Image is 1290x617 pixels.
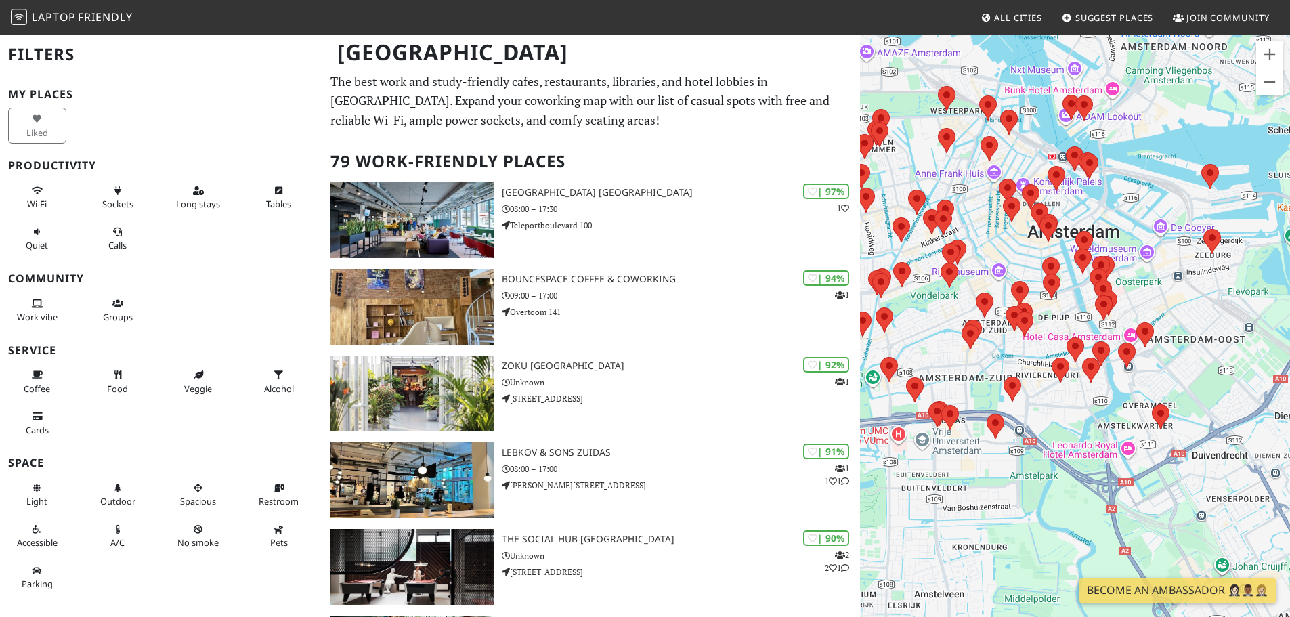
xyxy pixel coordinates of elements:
span: Power sockets [102,198,133,210]
button: Alcohol [250,364,308,400]
h3: Community [8,272,314,285]
p: 1 [835,375,849,388]
span: Friendly [78,9,132,24]
button: Zoom in [1256,41,1283,68]
button: Wi-Fi [8,179,66,215]
h3: My Places [8,88,314,101]
p: 1 [835,289,849,301]
p: 08:00 – 17:30 [502,203,860,215]
span: Veggie [184,383,212,395]
button: Work vibe [8,293,66,328]
a: All Cities [975,5,1048,30]
span: People working [17,311,58,323]
h3: Service [8,344,314,357]
button: No smoke [169,518,228,554]
div: | 91% [803,444,849,459]
button: Food [89,364,147,400]
button: Zoom out [1256,68,1283,95]
span: Accessible [17,536,58,549]
button: Spacious [169,477,228,513]
span: Outdoor area [100,495,135,507]
span: Join Community [1186,12,1270,24]
h2: 79 Work-Friendly Places [330,141,852,182]
button: Tables [250,179,308,215]
span: Credit cards [26,424,49,436]
h3: BounceSpace Coffee & Coworking [502,274,860,285]
span: Pet friendly [270,536,288,549]
span: Coffee [24,383,50,395]
a: BounceSpace Coffee & Coworking | 94% 1 BounceSpace Coffee & Coworking 09:00 – 17:00 Overtoom 141 [322,269,860,345]
span: Group tables [103,311,133,323]
button: Restroom [250,477,308,513]
span: Long stays [176,198,220,210]
button: Calls [89,221,147,257]
span: Smoke free [177,536,219,549]
img: BounceSpace Coffee & Coworking [330,269,494,345]
span: Quiet [26,239,48,251]
h1: [GEOGRAPHIC_DATA] [326,34,857,71]
span: Video/audio calls [108,239,127,251]
p: Overtoom 141 [502,305,860,318]
h3: [GEOGRAPHIC_DATA] [GEOGRAPHIC_DATA] [502,187,860,198]
h3: Zoku [GEOGRAPHIC_DATA] [502,360,860,372]
button: Light [8,477,66,513]
button: Long stays [169,179,228,215]
a: Aristo Meeting Center Amsterdam | 97% 1 [GEOGRAPHIC_DATA] [GEOGRAPHIC_DATA] 08:00 – 17:30 Telepor... [322,182,860,258]
span: Spacious [180,495,216,507]
button: Veggie [169,364,228,400]
button: Groups [89,293,147,328]
div: | 92% [803,357,849,373]
p: [PERSON_NAME][STREET_ADDRESS] [502,479,860,492]
img: Zoku Amsterdam [330,356,494,431]
p: 08:00 – 17:00 [502,463,860,475]
button: A/C [89,518,147,554]
img: Lebkov & Sons Zuidas [330,442,494,518]
button: Outdoor [89,477,147,513]
p: Unknown [502,376,860,389]
button: Parking [8,559,66,595]
p: [STREET_ADDRESS] [502,392,860,405]
img: LaptopFriendly [11,9,27,25]
a: LaptopFriendly LaptopFriendly [11,6,133,30]
div: | 94% [803,270,849,286]
button: Quiet [8,221,66,257]
p: Teleportboulevard 100 [502,219,860,232]
button: Accessible [8,518,66,554]
img: Aristo Meeting Center Amsterdam [330,182,494,258]
p: 1 [837,202,849,215]
p: 09:00 – 17:00 [502,289,860,302]
h3: Lebkov & Sons Zuidas [502,447,860,459]
p: [STREET_ADDRESS] [502,566,860,578]
button: Sockets [89,179,147,215]
button: Cards [8,405,66,441]
h3: Productivity [8,159,314,172]
a: Suggest Places [1056,5,1159,30]
span: Stable Wi-Fi [27,198,47,210]
span: Restroom [259,495,299,507]
p: 2 2 1 [825,549,849,574]
a: Zoku Amsterdam | 92% 1 Zoku [GEOGRAPHIC_DATA] Unknown [STREET_ADDRESS] [322,356,860,431]
button: Coffee [8,364,66,400]
span: Food [107,383,128,395]
span: Laptop [32,9,76,24]
div: | 97% [803,184,849,199]
p: Unknown [502,549,860,562]
span: Work-friendly tables [266,198,291,210]
h3: The Social Hub [GEOGRAPHIC_DATA] [502,534,860,545]
img: The Social Hub Amsterdam City [330,529,494,605]
span: Suggest Places [1075,12,1154,24]
button: Pets [250,518,308,554]
a: The Social Hub Amsterdam City | 90% 221 The Social Hub [GEOGRAPHIC_DATA] Unknown [STREET_ADDRESS] [322,529,860,605]
span: Parking [22,578,53,590]
span: All Cities [994,12,1042,24]
p: The best work and study-friendly cafes, restaurants, libraries, and hotel lobbies in [GEOGRAPHIC_... [330,72,852,130]
a: Become an Ambassador 🤵🏻‍♀️🤵🏾‍♂️🤵🏼‍♀️ [1079,578,1276,603]
h3: Space [8,456,314,469]
a: Lebkov & Sons Zuidas | 91% 111 Lebkov & Sons Zuidas 08:00 – 17:00 [PERSON_NAME][STREET_ADDRESS] [322,442,860,518]
span: Alcohol [264,383,294,395]
span: Natural light [26,495,47,507]
div: | 90% [803,530,849,546]
h2: Filters [8,34,314,75]
p: 1 1 1 [825,462,849,488]
span: Air conditioned [110,536,125,549]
